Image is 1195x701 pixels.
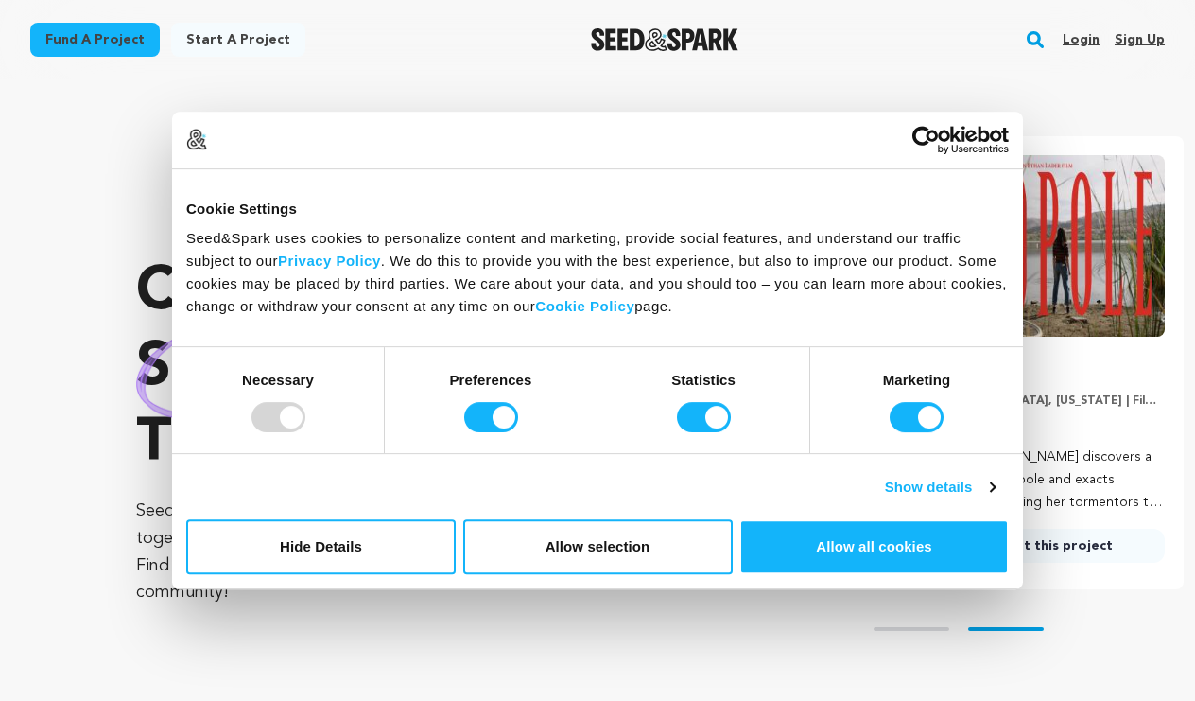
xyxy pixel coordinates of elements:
img: TADPOLE image [922,155,1165,337]
strong: Marketing [883,372,951,388]
img: hand sketched image [136,318,336,421]
a: Privacy Policy [278,253,381,269]
a: Cookie Policy [535,298,634,314]
button: Hide Details [186,519,456,574]
button: Allow selection [463,519,733,574]
a: Fund a project [30,23,160,57]
div: Cookie Settings [186,198,1009,220]
strong: Necessary [242,372,314,388]
div: Seed&Spark uses cookies to personalize content and marketing, provide social features, and unders... [186,227,1009,318]
a: Start a project [171,23,305,57]
strong: Preferences [450,372,532,388]
a: Seed&Spark Homepage [591,28,739,51]
a: Support this project [922,529,1165,563]
p: Horror, Comedy [922,416,1165,431]
p: [GEOGRAPHIC_DATA], [US_STATE] | Film Short [922,394,1165,409]
p: Seed&Spark is where creators and audiences work together to bring incredible new projects to life... [136,498,546,606]
a: Show details [885,476,995,499]
p: Crowdfunding that . [136,255,546,482]
strong: Statistics [671,372,736,388]
a: Login [1063,25,1100,55]
a: Usercentrics Cookiebot - opens in a new window [843,126,1009,154]
a: Sign up [1115,25,1165,55]
img: logo [186,129,207,149]
img: Seed&Spark Logo Dark Mode [591,28,739,51]
button: Allow all cookies [739,519,1009,574]
p: Outcast [PERSON_NAME] discovers a carnivorous tadpole and exacts revenge by feeding her tormentor... [922,447,1165,514]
